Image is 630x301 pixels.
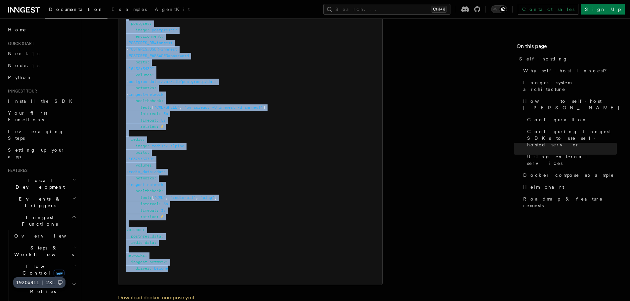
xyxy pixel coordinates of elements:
a: Install the SDK [5,95,78,107]
a: Sign Up [581,4,625,15]
a: Node.js [5,59,78,71]
span: Errors & Retries [12,282,72,295]
a: Configuration [525,114,617,126]
span: - [126,41,129,45]
span: Using external services [527,153,617,167]
span: : [161,34,163,39]
span: volumes [136,73,152,77]
span: : [156,124,159,129]
button: Inngest Functions [5,211,78,230]
span: , [180,105,182,110]
span: : [161,98,163,103]
span: ] [263,105,265,110]
a: Roadmap & feature requests [521,193,617,211]
span: [ [152,195,154,200]
span: bridge [154,266,168,271]
span: healthcheck [136,189,161,193]
span: , [166,195,168,200]
a: Your first Functions [5,107,78,126]
span: : [145,253,147,258]
button: Toggle dark mode [491,5,507,13]
span: : [154,86,156,90]
a: Docker compose example [521,169,617,181]
h4: On this page [517,42,617,53]
a: Documentation [45,2,107,19]
span: Configuring Inngest SDKs to use self-hosted server [527,128,617,148]
span: Overview [14,233,82,239]
span: "CMD-SHELL" [154,105,180,110]
span: : [149,266,152,271]
span: 5s [163,202,168,206]
span: redis:7-alpine [152,144,184,148]
span: "redis-cli" [170,195,196,200]
span: volumes [136,163,152,168]
span: Quick start [5,41,34,46]
span: - [126,182,129,187]
span: environment [136,34,161,39]
span: - [126,79,129,84]
span: Local Development [5,177,72,190]
button: Local Development [5,174,78,193]
span: 5s [161,118,166,123]
span: inngest-network [129,182,163,187]
a: How to self-host [PERSON_NAME] [521,95,617,114]
span: How to self-host [PERSON_NAME] [523,98,620,111]
span: Inngest tour [5,89,37,94]
span: new [54,270,64,277]
span: POSTGRES_PASSWORD=password [129,54,189,58]
a: Inngest system architecture [521,77,617,95]
a: AgentKit [151,2,194,18]
span: - [126,66,129,71]
a: Configuring Inngest SDKs to use self-hosted server [525,126,617,151]
button: Steps & Workflows [12,242,78,260]
span: networks [136,86,154,90]
span: POSTGRES_USER=inngest [129,47,177,52]
span: "5432:5432" [129,66,154,71]
span: driver [136,266,149,271]
span: : [143,227,145,232]
span: : [152,163,154,168]
span: interval [140,202,159,206]
a: Leveraging Steps [5,126,78,144]
span: : [159,111,161,116]
span: interval [140,111,159,116]
a: Next.js [5,48,78,59]
a: Contact sales [518,4,578,15]
span: : [161,234,163,239]
span: 5 [161,124,163,129]
span: image [136,144,147,148]
button: Flow Controlnew [12,260,78,279]
span: [ [152,105,154,110]
span: "ping" [200,195,214,200]
span: : [154,176,156,180]
span: "6379:6379" [129,157,154,161]
span: : [147,144,149,148]
span: "CMD" [154,195,166,200]
a: Setting up your app [5,144,78,163]
a: Self-hosting [517,53,617,65]
span: ] [214,195,217,200]
span: : [147,60,149,64]
span: 3s [161,208,166,213]
span: : [143,137,145,142]
span: POSTGRES_DB=inngest [129,41,173,45]
span: Why self-host Inngest? [523,67,611,74]
span: : [147,150,149,155]
span: Inngest system architecture [523,79,617,93]
span: : [156,118,159,123]
span: Setting up your app [8,147,65,159]
span: Leveraging Steps [8,129,64,141]
a: Home [5,24,78,36]
span: Roadmap & feature requests [523,196,617,209]
span: volumes [126,227,143,232]
span: Home [8,26,26,33]
span: retries [140,124,156,129]
span: inngest-network [129,92,163,97]
span: Flow Control [12,263,73,276]
span: redis_data [131,240,154,245]
span: : [161,189,163,193]
span: Your first Functions [8,110,47,122]
span: postgres_data:/var/lib/postgresql/data [129,79,217,84]
span: : [152,73,154,77]
span: Events & Triggers [5,196,72,209]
